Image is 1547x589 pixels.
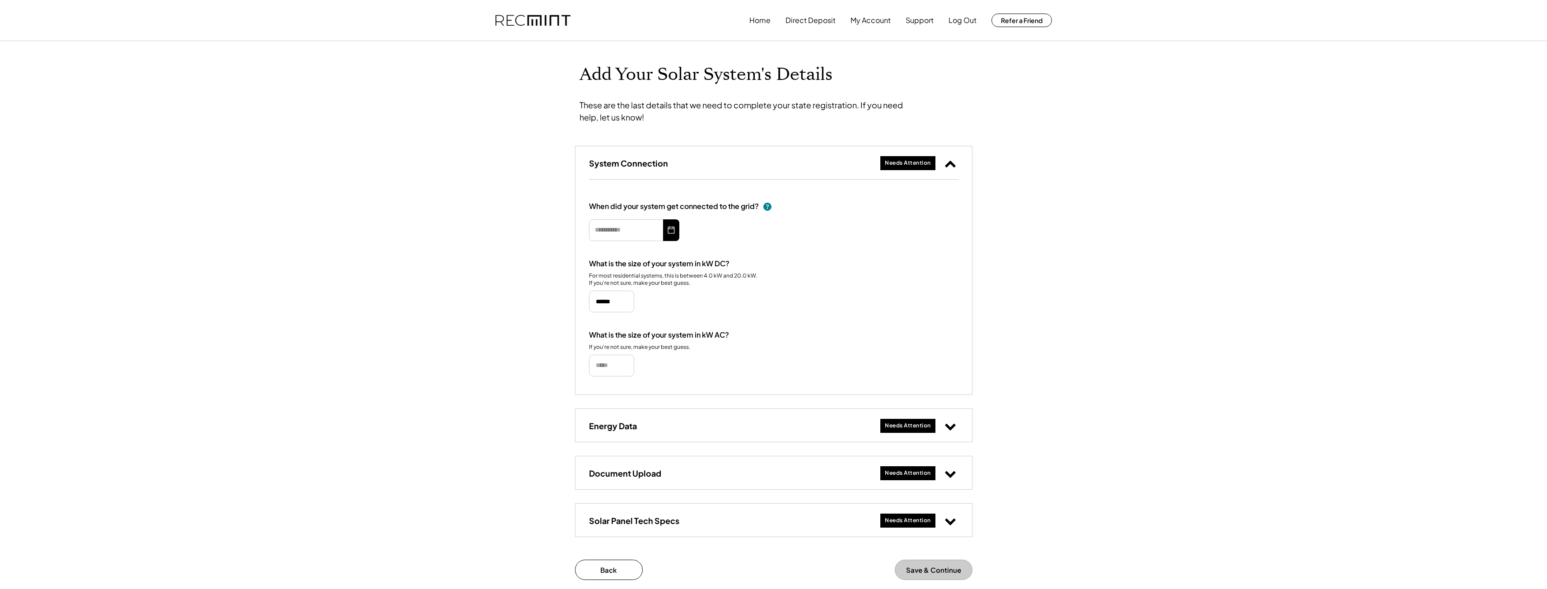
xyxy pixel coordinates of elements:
[580,99,918,123] div: These are the last details that we need to complete your state registration. If you need help, le...
[589,421,637,431] h3: Energy Data
[885,517,931,524] div: Needs Attention
[589,158,668,168] h3: System Connection
[589,515,679,526] h3: Solar Panel Tech Specs
[580,64,968,85] h1: Add Your Solar System's Details
[885,422,931,430] div: Needs Attention
[851,11,891,29] button: My Account
[589,343,690,351] div: If you're not sure, make your best guess.
[885,159,931,167] div: Needs Attention
[785,11,836,29] button: Direct Deposit
[589,330,729,340] div: What is the size of your system in kW AC?
[749,11,771,29] button: Home
[589,468,661,478] h3: Document Upload
[495,15,570,26] img: recmint-logotype%403x.png
[589,259,729,269] div: What is the size of your system in kW DC?
[885,469,931,477] div: Needs Attention
[589,202,759,211] div: When did your system get connected to the grid?
[895,560,972,580] button: Save & Continue
[949,11,977,29] button: Log Out
[991,14,1052,27] button: Refer a Friend
[575,560,643,580] button: Back
[589,272,758,288] div: For most residential systems, this is between 4.0 kW and 20.0 kW. If you're not sure, make your b...
[906,11,934,29] button: Support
